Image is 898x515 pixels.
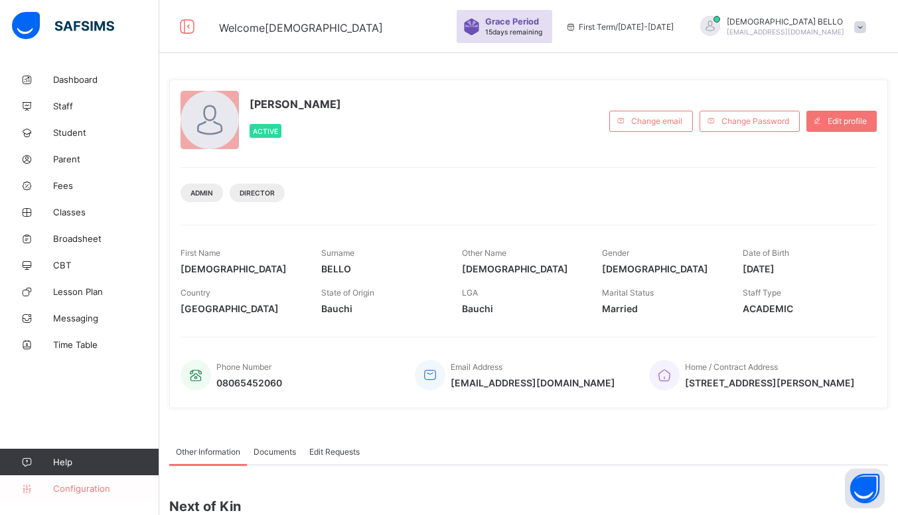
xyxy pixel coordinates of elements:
[462,303,583,314] span: Bauchi
[485,28,542,36] span: 15 days remaining
[631,116,682,126] span: Change email
[53,207,159,217] span: Classes
[451,362,502,372] span: Email Address
[727,28,844,36] span: [EMAIL_ADDRESS][DOMAIN_NAME]
[743,248,789,258] span: Date of Birth
[462,288,478,298] span: LGA
[685,362,778,372] span: Home / Contract Address
[53,101,159,111] span: Staff
[845,469,885,508] button: Open asap
[190,189,213,197] span: Admin
[602,288,654,298] span: Marital Status
[743,263,863,274] span: [DATE]
[602,303,723,314] span: Married
[216,377,282,388] span: 08065452060
[828,116,867,126] span: Edit profile
[53,154,159,164] span: Parent
[565,22,674,32] span: session/term information
[254,447,296,457] span: Documents
[181,288,210,298] span: Country
[53,286,159,297] span: Lesson Plan
[250,97,341,111] span: [PERSON_NAME]
[321,303,442,314] span: Bauchi
[451,377,615,388] span: [EMAIL_ADDRESS][DOMAIN_NAME]
[176,447,240,457] span: Other Information
[602,248,629,258] span: Gender
[240,189,275,197] span: DIRECTOR
[53,313,159,323] span: Messaging
[602,263,723,274] span: [DEMOGRAPHIC_DATA]
[181,263,301,274] span: [DEMOGRAPHIC_DATA]
[253,127,278,135] span: Active
[53,127,159,138] span: Student
[462,263,583,274] span: [DEMOGRAPHIC_DATA]
[219,21,383,34] span: Welcome [DEMOGRAPHIC_DATA]
[743,288,781,298] span: Staff Type
[321,248,354,258] span: Surname
[53,233,159,244] span: Broadsheet
[727,17,844,27] span: [DEMOGRAPHIC_DATA] BELLO
[53,457,159,467] span: Help
[485,17,539,27] span: Grace Period
[216,362,271,372] span: Phone Number
[181,248,220,258] span: First Name
[53,483,159,494] span: Configuration
[53,74,159,85] span: Dashboard
[53,260,159,270] span: CBT
[53,180,159,191] span: Fees
[309,447,360,457] span: Edit Requests
[169,498,888,514] span: Next of Kin
[321,263,442,274] span: BELLO
[463,19,480,35] img: sticker-purple.71386a28dfed39d6af7621340158ba97.svg
[12,12,114,40] img: safsims
[321,288,374,298] span: State of Origin
[181,303,301,314] span: [GEOGRAPHIC_DATA]
[685,377,855,388] span: [STREET_ADDRESS][PERSON_NAME]
[687,16,873,38] div: MUHAMMAD BELLO
[721,116,789,126] span: Change Password
[53,339,159,350] span: Time Table
[743,303,863,314] span: ACADEMIC
[462,248,506,258] span: Other Name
